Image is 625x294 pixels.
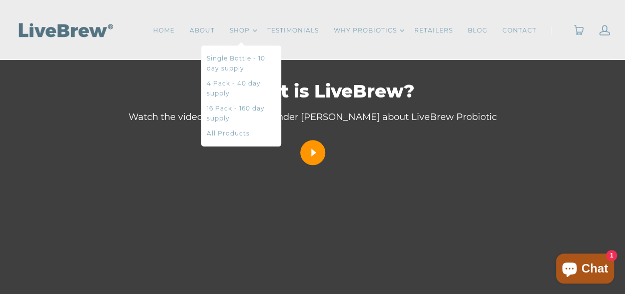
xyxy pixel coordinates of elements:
a: BLOG [468,25,487,35]
a: CONTACT [502,25,536,35]
a: Single Bottle - 10 day supply [207,53,276,73]
a: 16 Pack - 160 day supply [207,103,276,123]
a: WHY PROBIOTICS [334,25,397,35]
p: Watch the video below by co-founder [PERSON_NAME] about LiveBrew Probiotic [129,110,497,124]
a: HOME [153,25,175,35]
a: 4 Pack - 40 day supply [207,78,276,98]
inbox-online-store-chat: Shopify online store chat [553,253,617,286]
a: TESTIMONIALS [267,25,319,35]
a: RETAILERS [414,25,453,35]
a: All Products [207,128,276,138]
a: ABOUT [190,25,215,35]
img: LiveBrew [15,21,115,38]
p: So what is LiveBrew? [129,79,497,102]
a: SHOP [230,25,250,35]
